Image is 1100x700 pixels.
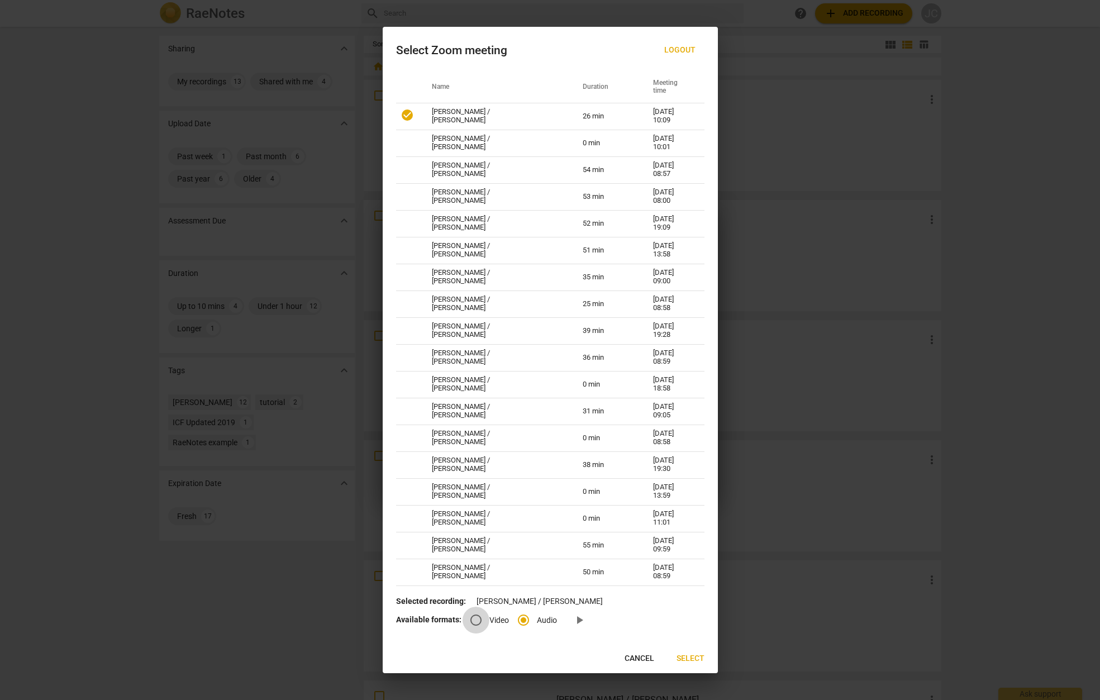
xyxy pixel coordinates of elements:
[418,451,569,478] td: [PERSON_NAME] / [PERSON_NAME]
[418,317,569,344] td: [PERSON_NAME] / [PERSON_NAME]
[569,130,640,156] td: 0 min
[640,183,704,210] td: [DATE] 08:00
[640,478,704,505] td: [DATE] 13:59
[625,653,654,664] span: Cancel
[418,371,569,398] td: [PERSON_NAME] / [PERSON_NAME]
[569,451,640,478] td: 38 min
[418,505,569,532] td: [PERSON_NAME] / [PERSON_NAME]
[668,649,713,669] button: Select
[396,597,466,606] b: Selected recording:
[655,40,704,60] button: Logout
[640,72,704,103] th: Meeting time
[470,615,566,624] div: File type
[569,264,640,291] td: 35 min
[640,425,704,451] td: [DATE] 08:58
[569,72,640,103] th: Duration
[396,615,461,624] b: Available formats:
[640,559,704,585] td: [DATE] 08:59
[640,344,704,371] td: [DATE] 08:59
[640,317,704,344] td: [DATE] 19:28
[640,451,704,478] td: [DATE] 19:30
[569,210,640,237] td: 52 min
[418,264,569,291] td: [PERSON_NAME] / [PERSON_NAME]
[418,398,569,425] td: [PERSON_NAME] / [PERSON_NAME]
[569,183,640,210] td: 53 min
[418,237,569,264] td: [PERSON_NAME] / [PERSON_NAME]
[418,130,569,156] td: [PERSON_NAME] / [PERSON_NAME]
[569,344,640,371] td: 36 min
[418,72,569,103] th: Name
[573,613,586,627] span: play_arrow
[396,44,507,58] div: Select Zoom meeting
[569,156,640,183] td: 54 min
[396,596,704,607] p: [PERSON_NAME] / [PERSON_NAME]
[418,103,569,130] td: [PERSON_NAME] / [PERSON_NAME]
[569,478,640,505] td: 0 min
[616,649,663,669] button: Cancel
[640,264,704,291] td: [DATE] 09:00
[640,398,704,425] td: [DATE] 09:05
[418,585,569,612] td: [PERSON_NAME] / [PERSON_NAME]
[569,559,640,585] td: 50 min
[418,210,569,237] td: [PERSON_NAME] / [PERSON_NAME]
[418,478,569,505] td: [PERSON_NAME] / [PERSON_NAME]
[640,585,704,612] td: [DATE] 09:00
[418,183,569,210] td: [PERSON_NAME] / [PERSON_NAME]
[489,615,509,626] span: Video
[418,559,569,585] td: [PERSON_NAME] / [PERSON_NAME]
[569,425,640,451] td: 0 min
[664,45,696,56] span: Logout
[677,653,704,664] span: Select
[640,237,704,264] td: [DATE] 13:58
[640,532,704,559] td: [DATE] 09:59
[569,505,640,532] td: 0 min
[566,607,593,634] a: Preview
[569,291,640,317] td: 25 min
[569,398,640,425] td: 31 min
[640,291,704,317] td: [DATE] 08:58
[537,615,557,626] span: Audio
[640,130,704,156] td: [DATE] 10:01
[640,156,704,183] td: [DATE] 08:57
[569,103,640,130] td: 26 min
[640,210,704,237] td: [DATE] 19:09
[569,371,640,398] td: 0 min
[640,371,704,398] td: [DATE] 18:58
[418,291,569,317] td: [PERSON_NAME] / [PERSON_NAME]
[418,156,569,183] td: [PERSON_NAME] / [PERSON_NAME]
[640,505,704,532] td: [DATE] 11:01
[569,317,640,344] td: 39 min
[569,237,640,264] td: 51 min
[569,585,640,612] td: 2 min
[640,103,704,130] td: [DATE] 10:09
[569,532,640,559] td: 55 min
[401,108,414,122] span: check_circle
[418,344,569,371] td: [PERSON_NAME] / [PERSON_NAME]
[418,532,569,559] td: [PERSON_NAME] / [PERSON_NAME]
[418,425,569,451] td: [PERSON_NAME] / [PERSON_NAME]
